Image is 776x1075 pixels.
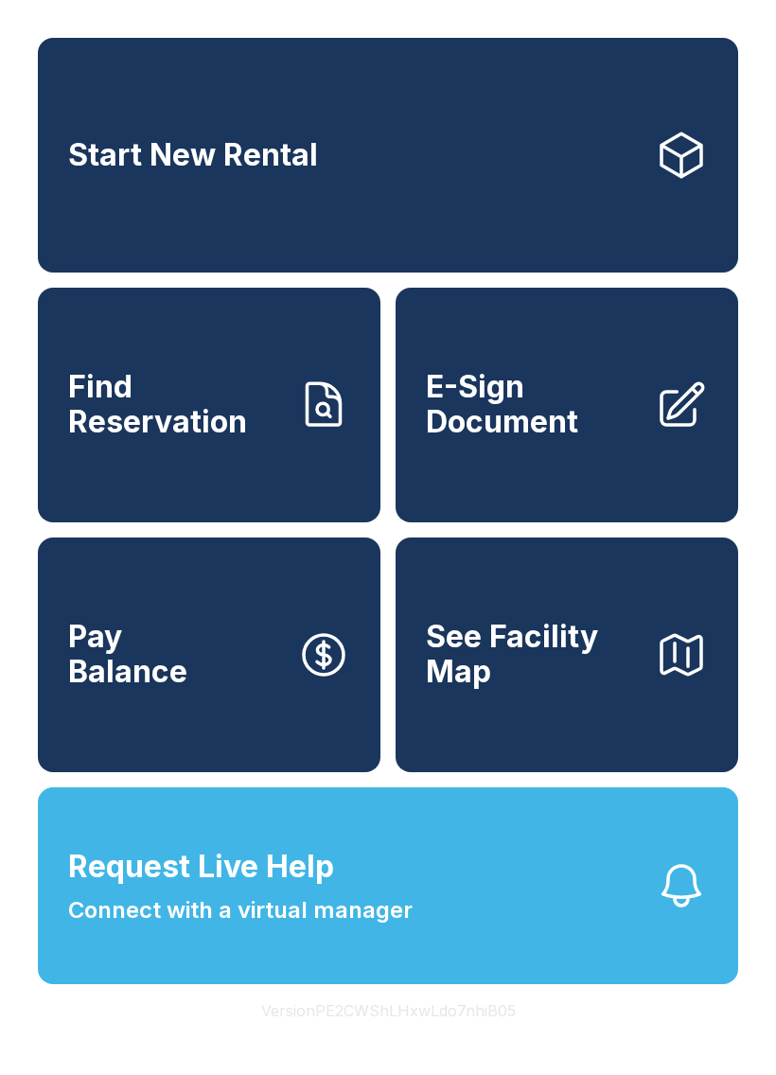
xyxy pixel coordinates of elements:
span: Pay Balance [68,620,187,689]
span: Start New Rental [68,138,318,173]
a: Start New Rental [38,38,738,273]
a: Find Reservation [38,288,380,522]
a: E-Sign Document [396,288,738,522]
button: See Facility Map [396,537,738,772]
span: Connect with a virtual manager [68,893,413,927]
button: Request Live HelpConnect with a virtual manager [38,787,738,984]
span: See Facility Map [426,620,640,689]
span: E-Sign Document [426,370,640,439]
a: PayBalance [38,537,380,772]
span: Find Reservation [68,370,282,439]
span: Request Live Help [68,844,334,890]
button: VersionPE2CWShLHxwLdo7nhiB05 [246,984,531,1037]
